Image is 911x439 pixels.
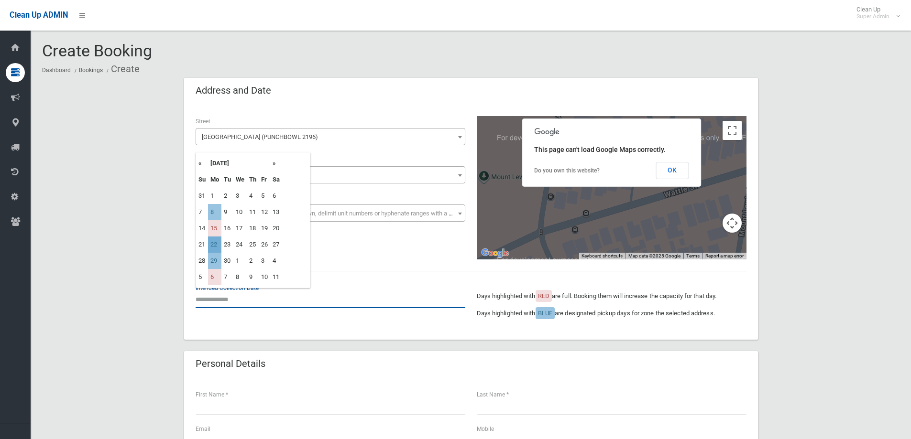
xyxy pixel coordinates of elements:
[628,253,681,258] span: Map data ©2025 Google
[208,155,270,171] th: [DATE]
[534,167,600,174] a: Do you own this website?
[208,253,221,269] td: 29
[196,204,208,220] td: 7
[221,188,233,204] td: 2
[723,214,742,233] button: Map camera controls
[247,188,259,204] td: 4
[208,236,221,253] td: 22
[196,269,208,285] td: 5
[270,171,282,188] th: Sa
[208,204,221,220] td: 8
[247,269,259,285] td: 9
[42,41,152,60] span: Create Booking
[221,253,233,269] td: 30
[221,220,233,236] td: 16
[208,188,221,204] td: 1
[221,171,233,188] th: Tu
[686,253,700,258] a: Terms (opens in new tab)
[42,67,71,74] a: Dashboard
[852,6,899,20] span: Clean Up
[233,253,247,269] td: 1
[208,171,221,188] th: Mo
[270,269,282,285] td: 11
[247,253,259,269] td: 2
[196,253,208,269] td: 28
[259,171,270,188] th: Fr
[196,220,208,236] td: 14
[196,128,465,145] span: Wattle Street (PUNCHBOWL 2196)
[259,204,270,220] td: 12
[233,188,247,204] td: 3
[247,220,259,236] td: 18
[270,155,282,171] th: »
[196,166,465,183] span: 143
[723,121,742,140] button: Toggle fullscreen view
[259,269,270,285] td: 10
[247,204,259,220] td: 11
[198,169,463,182] span: 143
[10,11,68,20] span: Clean Up ADMIN
[221,269,233,285] td: 7
[196,155,208,171] th: «
[221,204,233,220] td: 9
[233,236,247,253] td: 24
[208,269,221,285] td: 6
[270,253,282,269] td: 4
[270,204,282,220] td: 13
[259,220,270,236] td: 19
[479,247,511,259] a: Open this area in Google Maps (opens a new window)
[233,269,247,285] td: 8
[259,253,270,269] td: 3
[538,310,552,317] span: BLUE
[221,236,233,253] td: 23
[196,236,208,253] td: 21
[270,236,282,253] td: 27
[270,220,282,236] td: 20
[538,292,549,300] span: RED
[79,67,103,74] a: Bookings
[198,130,463,144] span: Wattle Street (PUNCHBOWL 2196)
[184,354,277,373] header: Personal Details
[196,171,208,188] th: Su
[104,60,140,78] li: Create
[233,171,247,188] th: We
[247,236,259,253] td: 25
[856,13,889,20] small: Super Admin
[233,220,247,236] td: 17
[259,188,270,204] td: 5
[705,253,744,258] a: Report a map error
[534,146,666,153] span: This page can't load Google Maps correctly.
[477,308,746,319] p: Days highlighted with are designated pickup days for zone the selected address.
[477,290,746,302] p: Days highlighted with are full. Booking them will increase the capacity for that day.
[656,162,689,179] button: OK
[270,188,282,204] td: 6
[259,236,270,253] td: 26
[208,220,221,236] td: 15
[582,253,623,259] button: Keyboard shortcuts
[196,188,208,204] td: 31
[184,81,283,100] header: Address and Date
[479,247,511,259] img: Google
[233,204,247,220] td: 10
[202,210,469,217] span: Select the unit number from the dropdown, delimit unit numbers or hyphenate ranges with a comma
[247,171,259,188] th: Th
